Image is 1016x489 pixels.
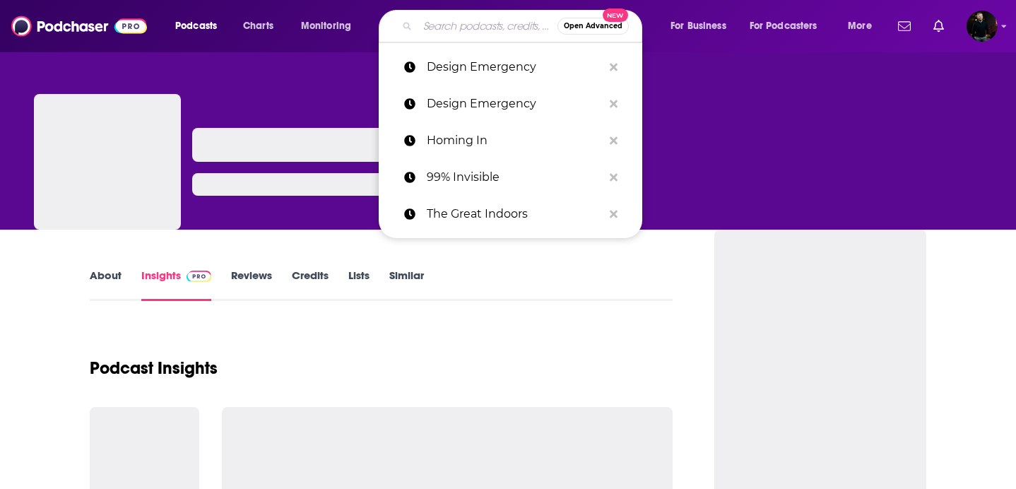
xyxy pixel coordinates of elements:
[557,18,629,35] button: Open AdvancedNew
[90,269,122,301] a: About
[967,11,998,42] button: Show profile menu
[243,16,273,36] span: Charts
[165,15,235,37] button: open menu
[427,196,603,232] p: The Great Indoors
[301,16,351,36] span: Monitoring
[379,86,642,122] a: Design Emergency
[90,358,218,379] h1: Podcast Insights
[564,23,622,30] span: Open Advanced
[348,269,370,301] a: Lists
[187,271,211,282] img: Podchaser Pro
[427,49,603,86] p: Design Emergency
[379,49,642,86] a: Design Emergency
[661,15,744,37] button: open menu
[427,122,603,159] p: Homing In
[141,269,211,301] a: InsightsPodchaser Pro
[231,269,272,301] a: Reviews
[292,269,329,301] a: Credits
[379,159,642,196] a: 99% Invisible
[740,15,838,37] button: open menu
[392,10,656,42] div: Search podcasts, credits, & more...
[389,269,424,301] a: Similar
[892,14,916,38] a: Show notifications dropdown
[11,13,147,40] img: Podchaser - Follow, Share and Rate Podcasts
[848,16,872,36] span: More
[418,15,557,37] input: Search podcasts, credits, & more...
[379,122,642,159] a: Homing In
[671,16,726,36] span: For Business
[427,86,603,122] p: Design Emergency
[750,16,817,36] span: For Podcasters
[175,16,217,36] span: Podcasts
[967,11,998,42] span: Logged in as davidajsavage
[234,15,282,37] a: Charts
[427,159,603,196] p: 99% Invisible
[967,11,998,42] img: User Profile
[603,8,628,22] span: New
[838,15,890,37] button: open menu
[928,14,950,38] a: Show notifications dropdown
[291,15,370,37] button: open menu
[379,196,642,232] a: The Great Indoors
